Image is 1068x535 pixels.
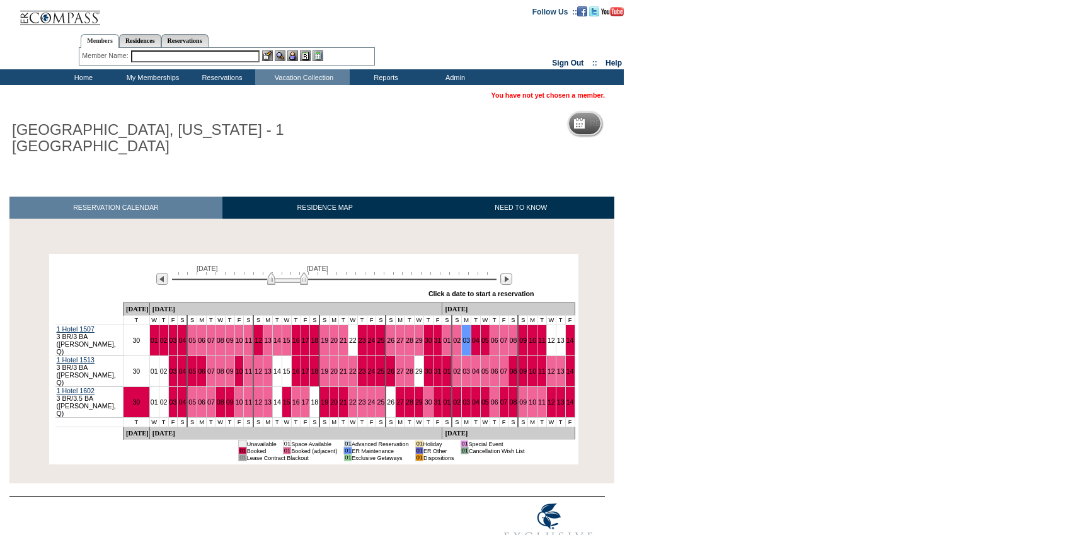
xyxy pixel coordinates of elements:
[255,69,350,85] td: Vacation Collection
[57,325,95,333] a: 1 Hotel 1507
[468,447,524,454] td: Cancellation Wish List
[156,273,168,285] img: Previous
[169,367,177,375] a: 03
[396,367,404,375] a: 27
[557,398,565,406] a: 13
[443,398,451,406] a: 01
[255,367,262,375] a: 12
[443,337,451,344] a: 01
[519,367,527,375] a: 09
[468,440,524,447] td: Special Event
[47,69,117,85] td: Home
[462,367,470,375] a: 03
[500,273,512,285] img: Next
[160,398,168,406] a: 02
[244,398,252,406] a: 11
[187,316,197,325] td: S
[386,316,395,325] td: S
[236,337,243,344] a: 10
[239,440,246,447] td: 01
[319,316,329,325] td: S
[452,316,461,325] td: S
[310,418,319,427] td: S
[396,316,405,325] td: M
[415,337,423,344] a: 29
[471,418,481,427] td: T
[472,367,479,375] a: 04
[215,418,225,427] td: W
[425,337,432,344] a: 30
[518,316,527,325] td: S
[376,418,386,427] td: S
[198,398,205,406] a: 06
[188,337,196,344] a: 05
[330,398,338,406] a: 20
[423,418,433,427] td: T
[528,316,537,325] td: M
[359,367,366,375] a: 23
[132,337,140,344] a: 30
[344,447,352,454] td: 01
[481,367,489,375] a: 05
[132,398,140,406] a: 30
[406,337,413,344] a: 28
[186,69,255,85] td: Reservations
[207,398,215,406] a: 07
[123,303,149,316] td: [DATE]
[367,418,376,427] td: F
[302,337,309,344] a: 17
[396,337,404,344] a: 27
[359,398,366,406] a: 23
[406,367,413,375] a: 28
[577,7,587,14] a: Become our fan on Facebook
[339,418,348,427] td: T
[548,367,555,375] a: 12
[396,398,404,406] a: 27
[123,316,149,325] td: T
[349,367,357,375] a: 22
[321,337,328,344] a: 19
[234,316,244,325] td: F
[239,447,246,454] td: 01
[387,367,394,375] a: 26
[313,50,323,61] img: b_calculator.gif
[215,316,225,325] td: W
[217,367,224,375] a: 08
[291,440,338,447] td: Space Available
[207,337,215,344] a: 07
[434,337,442,344] a: 31
[396,418,405,427] td: M
[537,418,547,427] td: T
[206,418,215,427] td: T
[387,337,394,344] a: 26
[292,398,300,406] a: 16
[273,337,281,344] a: 14
[349,337,357,344] a: 22
[9,119,292,158] h1: [GEOGRAPHIC_DATA], [US_STATE] - 1 [GEOGRAPHIC_DATA]
[168,418,178,427] td: F
[225,316,234,325] td: T
[244,337,252,344] a: 11
[244,418,253,427] td: S
[178,316,187,325] td: S
[236,367,243,375] a: 10
[538,398,546,406] a: 11
[287,50,298,61] img: Impersonate
[310,316,319,325] td: S
[414,316,423,325] td: W
[283,337,290,344] a: 15
[273,316,282,325] td: T
[119,34,161,47] a: Residences
[244,367,252,375] a: 11
[428,290,534,297] div: Click a date to start a reservation
[82,50,130,61] div: Member Name:
[226,367,234,375] a: 09
[592,59,597,67] span: ::
[377,367,384,375] a: 25
[538,337,546,344] a: 11
[500,337,508,344] a: 07
[423,316,433,325] td: T
[263,418,273,427] td: M
[234,418,244,427] td: F
[301,418,310,427] td: F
